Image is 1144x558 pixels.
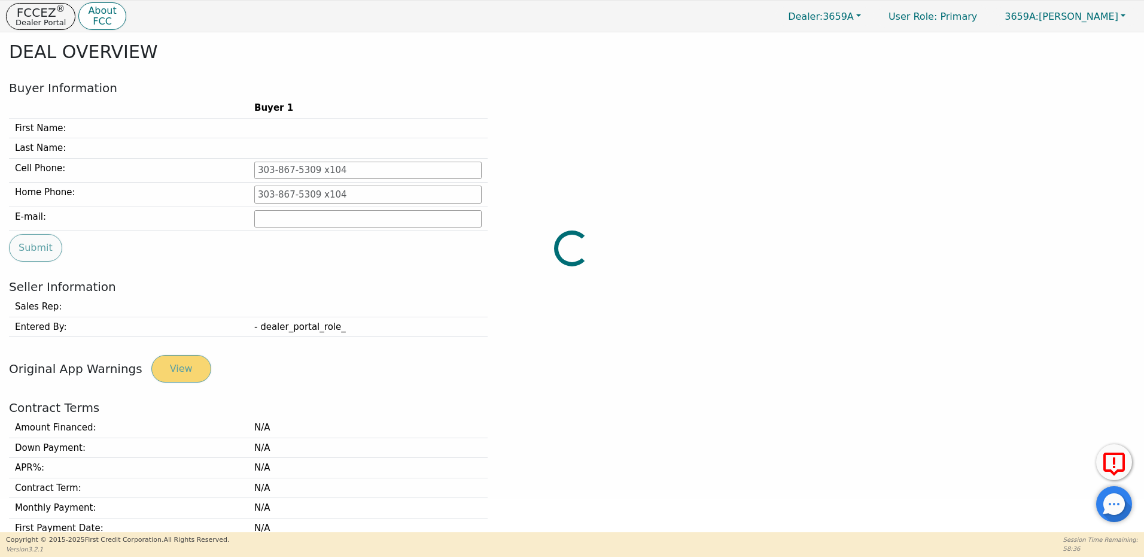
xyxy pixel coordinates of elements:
[88,6,116,16] p: About
[9,498,248,518] td: Monthly Payment :
[16,7,66,19] p: FCCEZ
[775,7,874,26] button: Dealer:3659A
[163,536,229,544] span: All Rights Reserved.
[889,11,937,22] span: User Role :
[1063,544,1138,553] p: 58:36
[248,498,488,518] td: N/A
[788,11,854,22] span: 3659A
[78,2,126,31] button: AboutFCC
[1005,11,1039,22] span: 3659A:
[877,5,989,28] p: Primary
[6,3,75,30] button: FCCEZ®Dealer Portal
[56,4,65,14] sup: ®
[1005,11,1118,22] span: [PERSON_NAME]
[1096,444,1132,480] button: Report Error to FCC
[992,7,1138,26] button: 3659A:[PERSON_NAME]
[877,5,989,28] a: User Role: Primary
[248,518,488,538] td: N/A
[6,535,229,545] p: Copyright © 2015- 2025 First Credit Corporation.
[16,19,66,26] p: Dealer Portal
[6,545,229,554] p: Version 3.2.1
[1063,535,1138,544] p: Session Time Remaining:
[88,17,116,26] p: FCC
[788,11,823,22] span: Dealer:
[9,518,248,538] td: First Payment Date :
